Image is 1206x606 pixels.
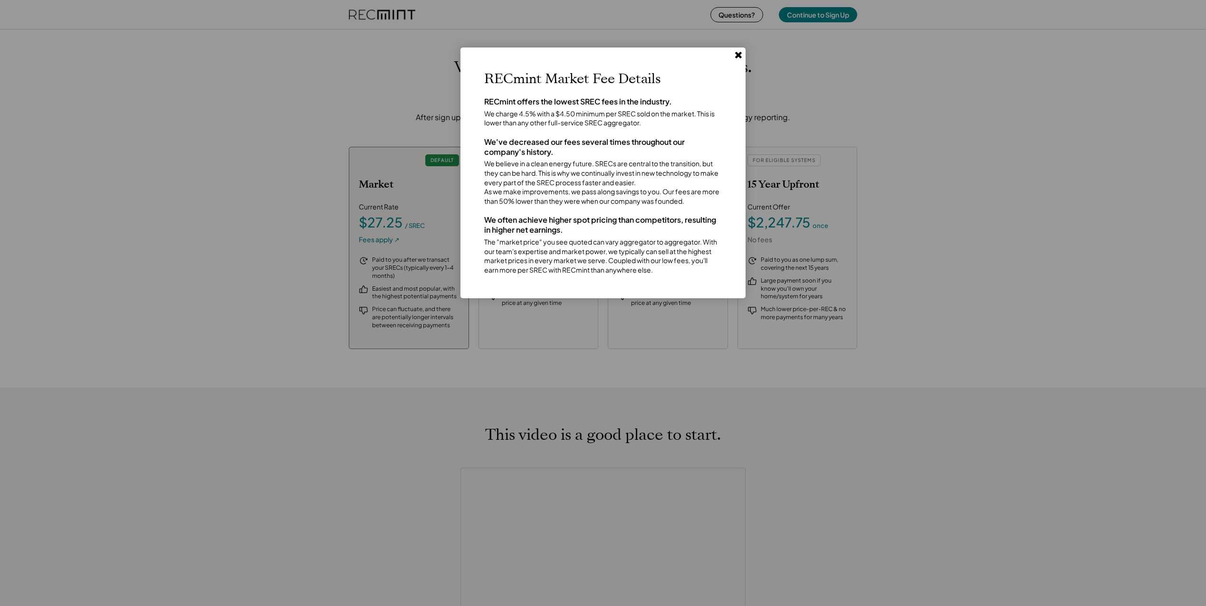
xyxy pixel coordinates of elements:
div: We often achieve higher spot pricing than competitors, resulting in higher net earnings. [484,215,722,235]
div: The "market price" you see quoted can vary aggregator to aggregator. With our team's expertise an... [484,237,722,275]
h2: RECmint Market Fee Details [484,71,722,87]
div: We charge 4.5% with a $4.50 minimum per SREC sold on the market. This is lower than any other ful... [484,109,722,128]
div: We've decreased our fees several times throughout our company's history. [484,137,722,157]
div: RECmint offers the lowest SREC fees in the industry. [484,97,722,107]
div: We believe in a clean energy future. SRECs are central to the transition, but they can be hard. T... [484,159,722,206]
